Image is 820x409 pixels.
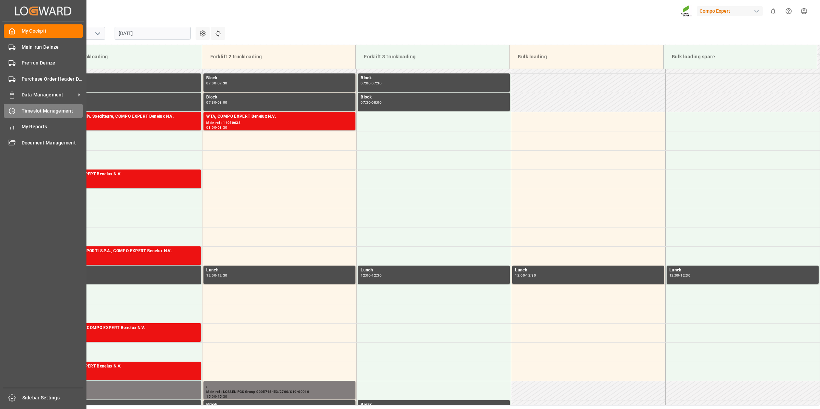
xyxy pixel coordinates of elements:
[22,59,83,67] span: Pre-run Deinze
[515,274,525,277] div: 12:00
[361,50,504,63] div: Forklift 3 truckloading
[697,6,763,16] div: Compo Expert
[52,401,198,408] div: Break
[216,82,217,85] div: -
[52,75,198,82] div: Block
[52,94,198,101] div: Block
[372,82,382,85] div: 07:30
[52,120,198,126] div: Main ref : 14050990
[206,101,216,104] div: 07:30
[372,101,382,104] div: 08:00
[22,75,83,83] span: Purchase Order Header Deinze
[669,267,816,274] div: Lunch
[218,82,227,85] div: 07:30
[216,101,217,104] div: -
[206,120,353,126] div: Main ref : 14050638
[216,395,217,398] div: -
[52,171,198,178] div: WTA, COMPO EXPERT Benelux N.V.
[52,370,198,376] div: Main ref : 14050832
[697,4,765,17] button: Compo Expert
[52,267,198,274] div: Lunch
[218,101,227,104] div: 08:00
[208,50,350,63] div: Forklift 2 truckloading
[52,255,198,260] div: Main ref : 14051439
[206,401,353,408] div: Break
[52,325,198,331] div: [PERSON_NAME], COMPO EXPERT Benelux N.V.
[115,27,191,40] input: DD.MM.YYYY
[361,82,371,85] div: 07:00
[218,126,227,129] div: 08:30
[22,123,83,130] span: My Reports
[679,274,680,277] div: -
[52,363,198,370] div: WTA, COMPO EXPERT Benelux N.V.
[52,331,198,337] div: Main ref : 14051422
[515,50,657,63] div: Bulk loading
[371,101,372,104] div: -
[681,5,692,17] img: Screenshot%202023-09-29%20at%2010.02.21.png_1712312052.png
[22,139,83,147] span: Document Management
[669,274,679,277] div: 12:00
[781,3,796,19] button: Help Center
[526,274,536,277] div: 12:30
[4,24,83,38] a: My Cockpit
[92,28,103,39] button: open menu
[371,274,372,277] div: -
[22,27,83,35] span: My Cockpit
[4,72,83,85] a: Purchase Order Header Deinze
[4,104,83,117] a: Timeslot Management
[206,389,353,395] div: Main ref : LOSSEN PGS Group 0005745453/2700/C19-00010
[361,101,371,104] div: 07:30
[361,94,507,101] div: Block
[669,50,811,63] div: Bulk loading spare
[361,274,371,277] div: 12:00
[22,91,76,98] span: Data Management
[218,395,227,398] div: 15:30
[22,107,83,115] span: Timeslot Management
[680,274,690,277] div: 12:30
[52,389,198,395] div: Main ref : DEMATRA
[361,75,507,82] div: Block
[361,401,507,408] div: Break
[22,44,83,51] span: Main-run Deinze
[4,56,83,70] a: Pre-run Deinze
[361,267,507,274] div: Lunch
[216,274,217,277] div: -
[218,274,227,277] div: 12:30
[206,82,216,85] div: 07:00
[372,274,382,277] div: 12:30
[54,50,196,63] div: Forklift 1 truckloading
[765,3,781,19] button: show 0 new notifications
[206,382,353,389] div: ,
[4,40,83,54] a: Main-run Deinze
[52,178,198,184] div: Main ref : 14051466
[206,126,216,129] div: 08:00
[371,82,372,85] div: -
[52,382,198,389] div: ,
[22,394,84,401] span: Sidebar Settings
[525,274,526,277] div: -
[206,113,353,120] div: WTA, COMPO EXPERT Benelux N.V.
[206,267,353,274] div: Lunch
[206,395,216,398] div: 15:00
[515,267,661,274] div: Lunch
[206,94,353,101] div: Block
[52,113,198,120] div: Abholung durch div. Spediteure, COMPO EXPERT Benelux N.V.
[206,75,353,82] div: Block
[216,126,217,129] div: -
[52,248,198,255] div: AMBROGIO TRASPORTI S.P.A., COMPO EXPERT Benelux N.V.
[206,274,216,277] div: 12:00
